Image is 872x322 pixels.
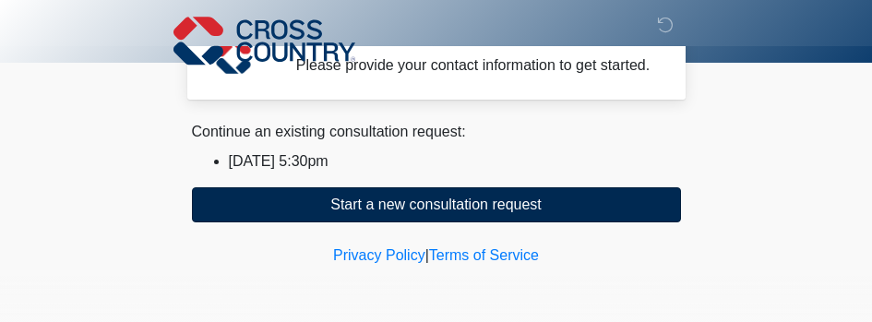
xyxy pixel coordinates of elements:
[229,150,681,173] li: [DATE] 5:30pm
[425,247,429,263] a: |
[333,247,425,263] a: Privacy Policy
[429,247,539,263] a: Terms of Service
[192,187,681,222] button: Start a new consultation request
[173,14,356,67] img: Cross Country Logo
[192,121,681,143] div: Continue an existing consultation request:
